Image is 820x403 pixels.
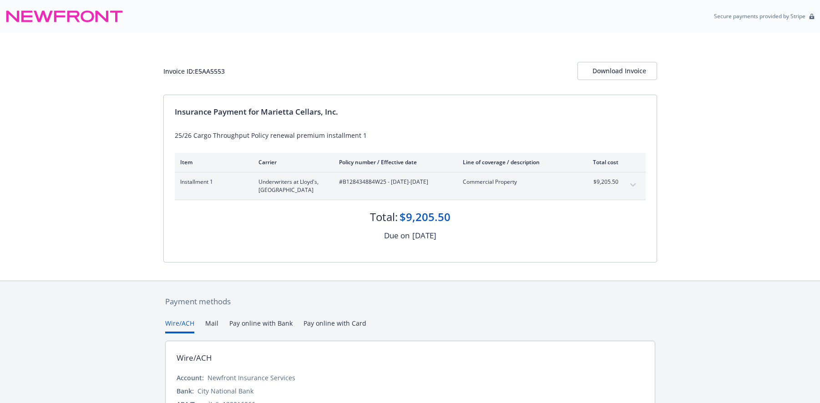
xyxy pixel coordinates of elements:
[463,178,570,186] span: Commercial Property
[175,131,646,140] div: 25/26 Cargo Throughput Policy renewal premium installment 1
[400,209,450,225] div: $9,205.50
[714,12,805,20] p: Secure payments provided by Stripe
[304,318,366,333] button: Pay online with Card
[165,296,655,307] div: Payment methods
[339,158,448,166] div: Policy number / Effective date
[205,318,218,333] button: Mail
[165,318,194,333] button: Wire/ACH
[258,178,324,194] span: Underwriters at Lloyd's, [GEOGRAPHIC_DATA]
[584,178,618,186] span: $9,205.50
[626,178,640,192] button: expand content
[177,386,194,396] div: Bank:
[258,158,324,166] div: Carrier
[208,373,295,383] div: Newfront Insurance Services
[592,62,642,80] div: Download Invoice
[175,172,646,200] div: Installment 1Underwriters at Lloyd's, [GEOGRAPHIC_DATA]#B128434884W25 - [DATE]-[DATE]Commercial P...
[175,106,646,118] div: Insurance Payment for Marietta Cellars, Inc.
[412,230,436,242] div: [DATE]
[463,158,570,166] div: Line of coverage / description
[584,158,618,166] div: Total cost
[577,62,657,80] button: Download Invoice
[370,209,398,225] div: Total:
[339,178,448,186] span: #B128434884W25 - [DATE]-[DATE]
[384,230,410,242] div: Due on
[180,158,244,166] div: Item
[177,373,204,383] div: Account:
[197,386,253,396] div: City National Bank
[163,66,225,76] div: Invoice ID: E5AA5553
[177,352,212,364] div: Wire/ACH
[229,318,293,333] button: Pay online with Bank
[180,178,244,186] span: Installment 1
